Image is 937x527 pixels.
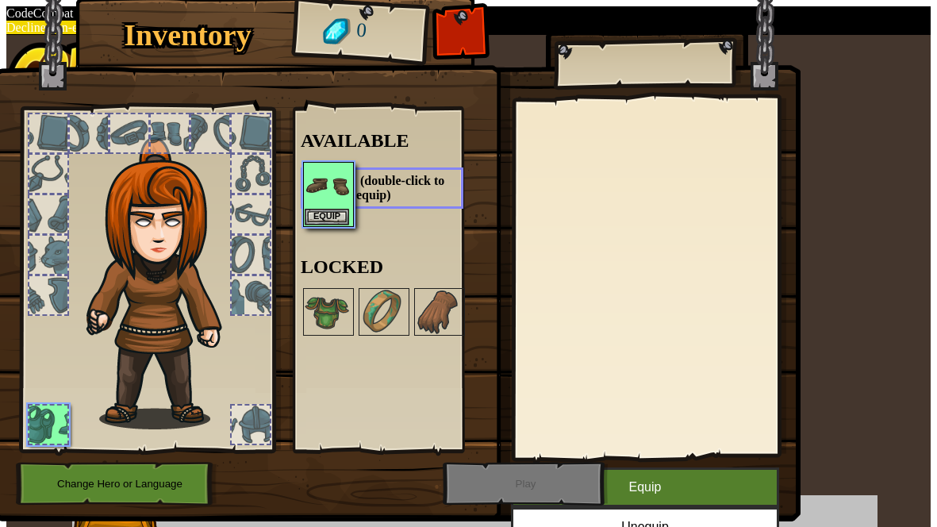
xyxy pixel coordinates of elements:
[416,290,460,334] img: portrait.png
[360,290,405,334] img: portrait.png
[16,462,217,506] button: Change Hero or Language
[356,174,444,202] span: (double-click to equip)
[305,209,349,225] button: Equip
[86,17,289,52] h1: Inventory
[301,256,495,278] h4: Locked
[305,163,349,208] img: portrait.png
[355,19,367,42] span: 0
[511,467,779,507] button: Equip
[79,137,250,429] img: hair_f2.png
[301,130,495,152] h4: Available
[305,290,349,334] img: portrait.png
[443,462,609,506] button: Play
